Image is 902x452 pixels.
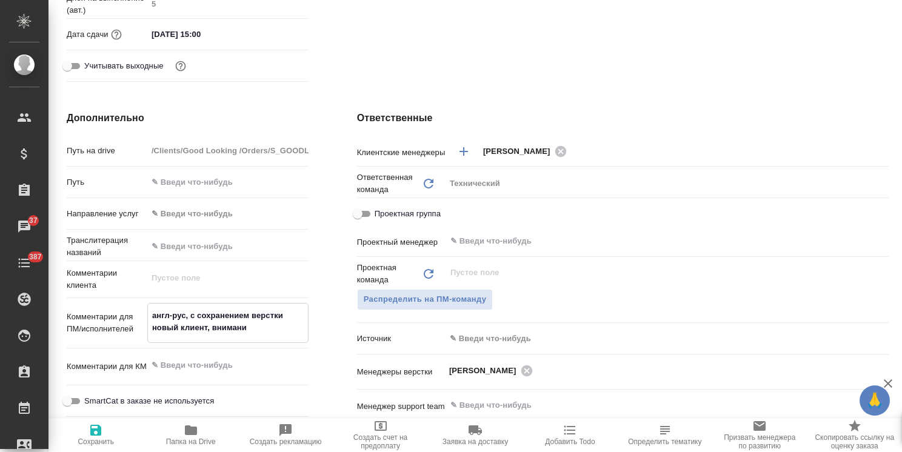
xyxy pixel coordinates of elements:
button: Сохранить [48,418,143,452]
div: [PERSON_NAME] [483,144,570,159]
p: Транслитерация названий [67,234,147,259]
p: Менеджеры верстки [357,366,446,378]
button: Open [882,370,884,372]
input: ✎ Введи что-нибудь [147,173,309,191]
p: Проектная команда [357,262,421,286]
span: Учитывать выходные [84,60,164,72]
p: Менеджер support team [357,400,446,413]
div: ✎ Введи что-нибудь [152,208,294,220]
h4: Дополнительно [67,111,309,125]
button: Open [882,240,884,242]
h4: Ответственные [357,111,889,125]
span: 🙏 [864,388,885,413]
button: Выбери, если сб и вс нужно считать рабочими днями для выполнения заказа. [173,58,189,74]
a: 387 [3,248,45,278]
button: Open [882,150,884,153]
button: Папка на Drive [143,418,238,452]
div: ✎ Введи что-нибудь [446,328,889,349]
button: Создать рекламацию [238,418,333,452]
div: [PERSON_NAME] [449,363,536,378]
p: Путь [67,176,147,188]
p: Комментарии клиента [67,267,147,291]
span: 37 [22,214,45,227]
input: ✎ Введи что-нибудь [449,398,844,413]
span: Распределить на ПМ-команду [364,293,487,307]
div: Технический [446,173,889,194]
span: 387 [22,251,49,263]
input: Пустое поле [449,265,860,280]
span: Создать рекламацию [250,437,322,446]
span: SmartCat в заказе не используется [84,395,214,407]
input: ✎ Введи что-нибудь [147,238,309,255]
p: Проектный менеджер [357,236,446,248]
button: Добавить Todo [523,418,617,452]
p: Ответственная команда [357,171,421,196]
button: Заявка на доставку [428,418,523,452]
p: Направление услуг [67,208,147,220]
input: ✎ Введи что-нибудь [449,234,844,248]
span: Проектная группа [375,208,441,220]
input: Пустое поле [147,142,309,159]
button: Добавить менеджера [449,137,478,166]
span: Создать счет на предоплату [340,433,420,450]
span: Заявка на доставку [443,437,508,446]
textarea: англ-рус, с сохранением верстки новый клиент, внимани [148,305,308,338]
p: Клиентские менеджеры [357,147,446,159]
p: Источник [357,333,446,345]
button: Создать счет на предоплату [333,418,427,452]
span: [PERSON_NAME] [449,365,524,377]
button: Распределить на ПМ-команду [357,289,493,310]
div: ✎ Введи что-нибудь [147,204,309,224]
span: Папка на Drive [166,437,216,446]
button: Определить тематику [618,418,712,452]
div: ✎ Введи что-нибудь [450,333,874,345]
a: 37 [3,211,45,242]
p: Комментарии для КМ [67,361,147,373]
button: 🙏 [860,385,890,416]
span: Добавить Todo [545,437,595,446]
input: ✎ Введи что-нибудь [147,25,253,43]
p: Комментарии для ПМ/исполнителей [67,311,147,335]
p: Путь на drive [67,145,147,157]
p: Дата сдачи [67,28,109,41]
span: Определить тематику [628,437,701,446]
button: Если добавить услуги и заполнить их объемом, то дата рассчитается автоматически [109,27,124,42]
span: [PERSON_NAME] [483,145,558,158]
span: Сохранить [78,437,114,446]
